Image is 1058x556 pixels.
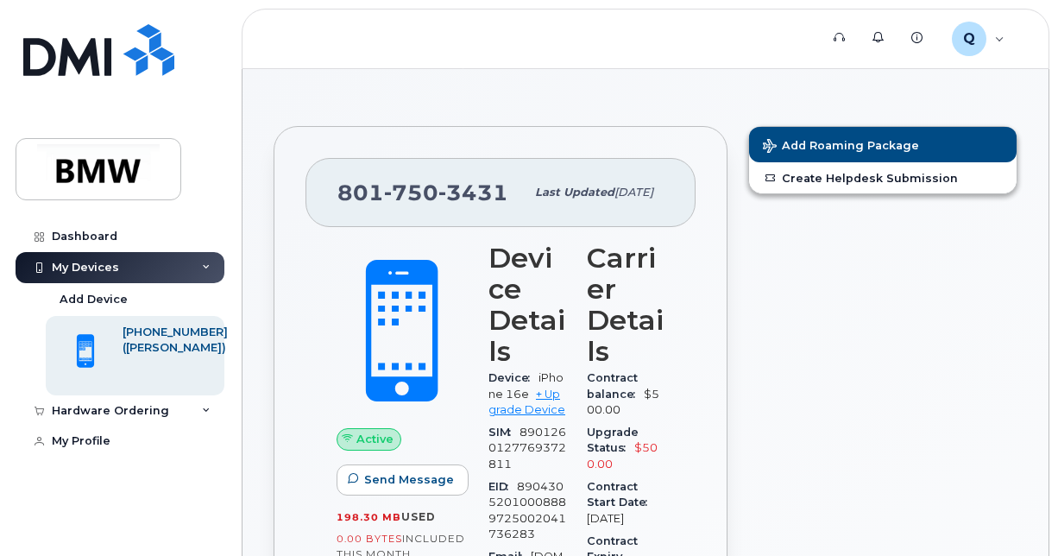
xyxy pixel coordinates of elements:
[488,388,565,416] a: + Upgrade Device
[384,180,438,205] span: 750
[337,533,402,545] span: 0.00 Bytes
[488,426,566,471] span: 8901260127769372811
[763,139,919,155] span: Add Roaming Package
[614,186,653,199] span: [DATE]
[587,388,659,416] span: $500.00
[438,180,508,205] span: 3431
[337,511,401,523] span: 198.30 MB
[587,243,664,367] h3: Carrier Details
[983,481,1045,543] iframe: Messenger Launcher
[356,431,394,447] span: Active
[488,371,538,384] span: Device
[587,426,639,454] span: Upgrade Status
[535,186,614,199] span: Last updated
[337,464,469,496] button: Send Message
[488,243,566,367] h3: Device Details
[749,127,1017,162] button: Add Roaming Package
[364,471,454,488] span: Send Message
[337,180,508,205] span: 801
[587,371,644,400] span: Contract balance
[488,480,566,540] span: 89043052010008889725002041736283
[488,480,517,493] span: EID
[488,426,520,439] span: SIM
[401,510,436,523] span: used
[749,162,1017,193] a: Create Helpdesk Submission
[587,512,624,525] span: [DATE]
[587,441,658,470] span: $500.00
[587,480,656,509] span: Contract Start Date
[488,371,564,400] span: iPhone 16e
